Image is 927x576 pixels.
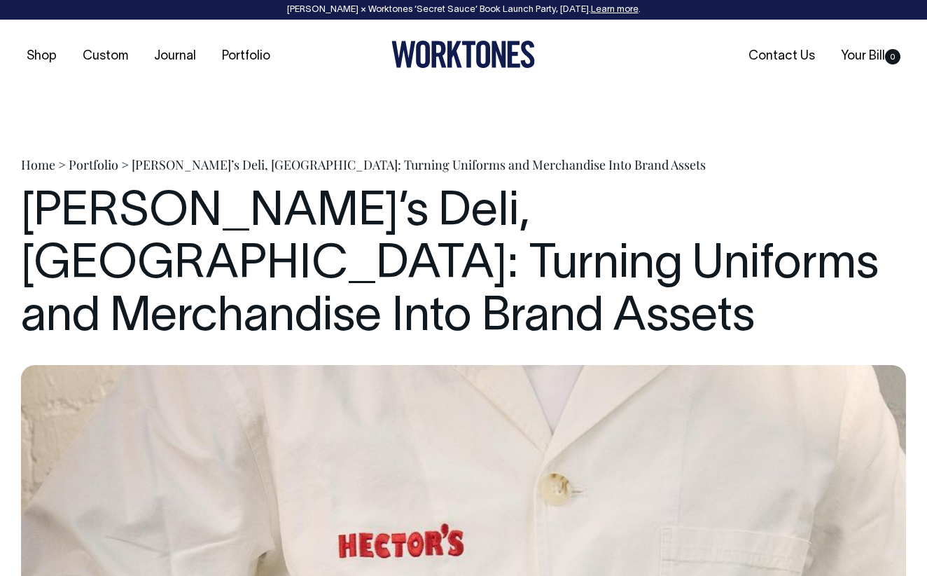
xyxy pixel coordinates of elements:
[14,5,913,15] div: [PERSON_NAME] × Worktones ‘Secret Sauce’ Book Launch Party, [DATE]. .
[77,45,134,68] a: Custom
[69,156,118,173] a: Portfolio
[148,45,202,68] a: Journal
[216,45,276,68] a: Portfolio
[21,156,55,173] a: Home
[58,156,66,173] span: >
[743,45,821,68] a: Contact Us
[21,187,906,344] h1: [PERSON_NAME]’s Deli, [GEOGRAPHIC_DATA]: Turning Uniforms and Merchandise Into Brand Assets
[132,156,706,173] span: [PERSON_NAME]’s Deli, [GEOGRAPHIC_DATA]: Turning Uniforms and Merchandise Into Brand Assets
[591,6,639,14] a: Learn more
[835,45,906,68] a: Your Bill0
[885,49,900,64] span: 0
[121,156,129,173] span: >
[21,45,62,68] a: Shop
